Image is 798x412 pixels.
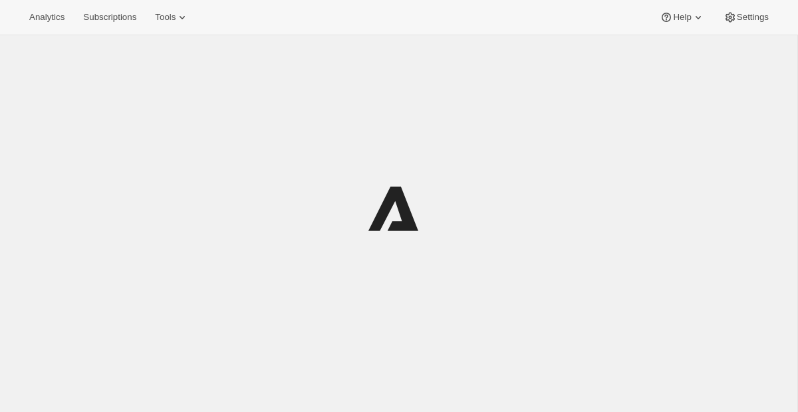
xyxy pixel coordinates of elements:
button: Help [652,8,712,27]
button: Settings [716,8,777,27]
span: Help [673,12,691,23]
span: Analytics [29,12,65,23]
span: Subscriptions [83,12,136,23]
span: Settings [737,12,769,23]
button: Subscriptions [75,8,144,27]
button: Analytics [21,8,72,27]
button: Tools [147,8,197,27]
span: Tools [155,12,176,23]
